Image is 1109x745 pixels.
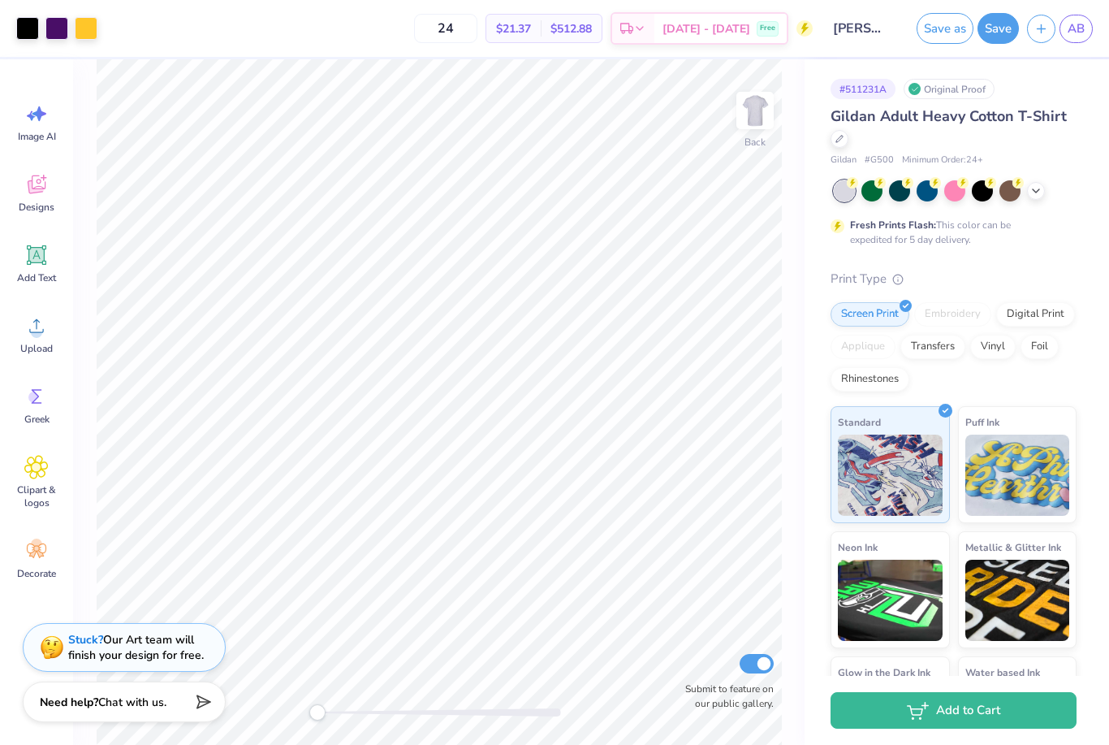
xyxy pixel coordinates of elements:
span: [DATE] - [DATE] [662,20,750,37]
span: Neon Ink [838,539,878,556]
div: Embroidery [914,302,991,327]
div: This color can be expedited for 5 day delivery. [850,218,1050,247]
span: Decorate [17,567,56,580]
input: – – [414,14,477,43]
span: Chat with us. [98,695,166,710]
div: Transfers [900,335,965,359]
div: Back [744,135,766,149]
div: Rhinestones [831,367,909,392]
button: Save as [917,13,973,44]
img: Standard [838,435,943,516]
img: Back [739,94,771,127]
strong: Fresh Prints Flash: [850,219,936,232]
span: Designs [19,201,54,214]
input: Untitled Design [821,12,900,45]
div: Foil [1021,335,1059,359]
div: Our Art team will finish your design for free. [68,632,204,663]
div: # 511231A [831,79,895,99]
span: Add Text [17,271,56,284]
span: # G500 [865,154,894,167]
span: $21.37 [496,20,531,37]
span: Gildan [831,154,857,167]
span: Standard [838,414,881,431]
img: Neon Ink [838,560,943,641]
div: Original Proof [904,79,995,99]
span: Upload [20,342,53,355]
img: Metallic & Glitter Ink [965,560,1070,641]
strong: Need help? [40,695,98,710]
span: Puff Ink [965,414,999,431]
span: Minimum Order: 24 + [902,154,983,167]
button: Add to Cart [831,692,1077,729]
div: Vinyl [970,335,1016,359]
span: Image AI [18,130,56,143]
strong: Stuck? [68,632,103,648]
button: Save [977,13,1019,44]
span: AB [1068,19,1085,38]
span: Clipart & logos [10,483,63,509]
span: Glow in the Dark Ink [838,664,930,681]
span: Free [760,23,775,34]
div: Applique [831,335,895,359]
span: $512.88 [550,20,592,37]
span: Greek [24,413,50,426]
div: Digital Print [996,302,1075,327]
span: Water based Ink [965,664,1040,681]
div: Print Type [831,270,1077,288]
img: Puff Ink [965,435,1070,516]
div: Screen Print [831,302,909,327]
a: AB [1059,15,1093,43]
span: Gildan Adult Heavy Cotton T-Shirt [831,106,1067,126]
span: Metallic & Glitter Ink [965,539,1061,556]
label: Submit to feature on our public gallery. [676,682,774,711]
div: Accessibility label [309,704,326,721]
